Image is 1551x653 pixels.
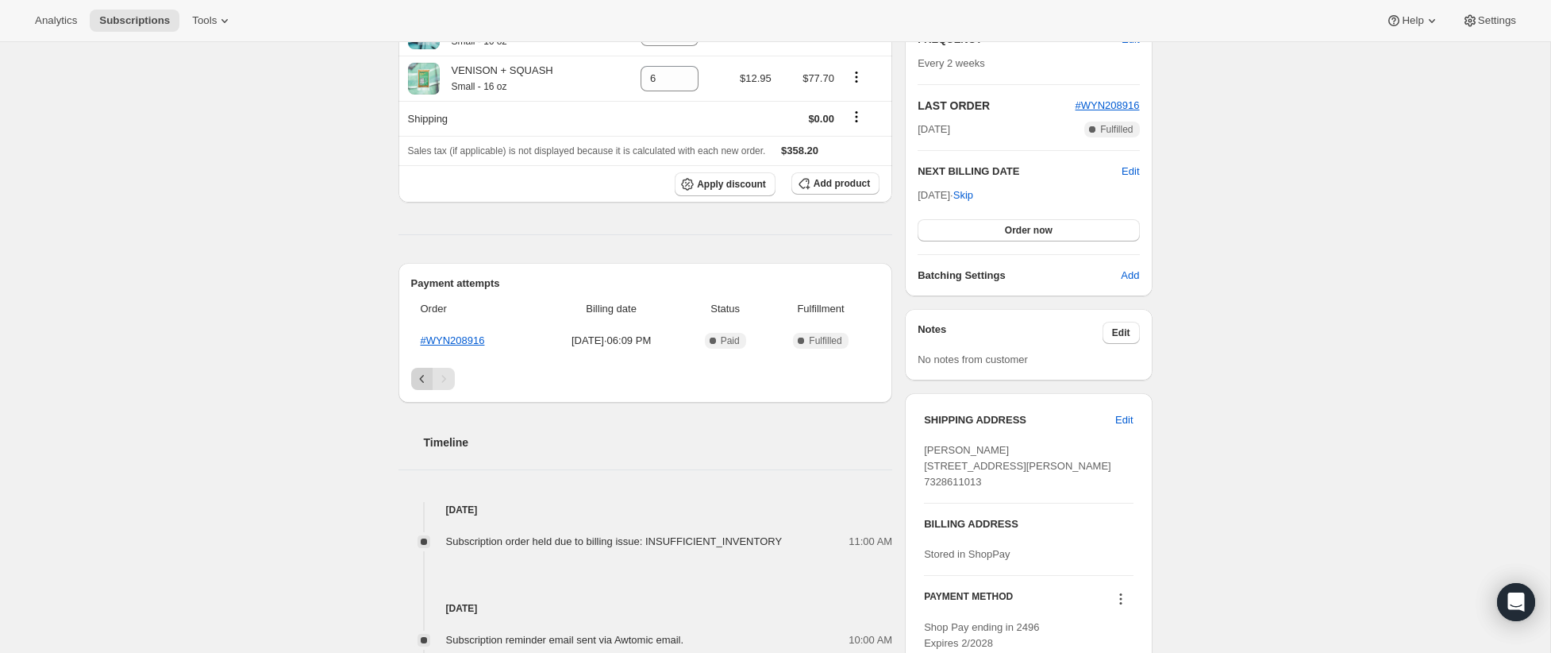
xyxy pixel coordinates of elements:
button: Help [1376,10,1449,32]
span: Order now [1005,224,1053,237]
button: #WYN208916 [1076,98,1140,114]
span: Every 2 weeks [918,57,985,69]
small: Small - 16 oz [452,81,507,92]
h4: [DATE] [398,601,893,616]
h2: LAST ORDER [918,98,1075,114]
span: Edit [1115,412,1133,428]
span: Subscription reminder email sent via Awtomic email. [446,634,684,646]
a: #WYN208916 [1076,99,1140,111]
button: Shipping actions [844,108,869,126]
span: 11:00 AM [849,534,892,550]
span: Edit [1112,326,1130,339]
span: [DATE] · [918,189,973,201]
span: No notes from customer [918,354,1028,365]
span: Sales tax (if applicable) is not displayed because it is calculated with each new order. [408,145,766,156]
button: Order now [918,219,1139,241]
button: Product actions [844,68,869,86]
span: Settings [1478,14,1516,27]
span: Shop Pay ending in 2496 Expires 2/2028 [924,621,1039,649]
span: Fulfilled [809,334,841,347]
button: Previous [411,368,433,390]
button: Subscriptions [90,10,179,32]
button: Tools [183,10,242,32]
span: Analytics [35,14,77,27]
h3: PAYMENT METHOD [924,590,1013,612]
span: $77.70 [802,72,834,84]
span: $12.95 [740,72,772,84]
button: Edit [1103,322,1140,344]
a: #WYN208916 [421,334,485,346]
span: Billing date [544,301,679,317]
span: [DATE] [918,122,950,137]
button: Apply discount [675,172,775,196]
span: Stored in ShopPay [924,548,1010,560]
span: $358.20 [781,145,818,156]
button: Edit [1122,164,1139,180]
span: Subscription order held due to billing issue: INSUFFICIENT_INVENTORY [446,535,783,547]
h2: Timeline [424,435,893,450]
span: Add product [814,177,870,190]
button: Analytics [25,10,87,32]
h2: Payment attempts [411,276,880,292]
button: Skip [944,183,983,208]
span: Subscriptions [99,14,170,27]
span: Add [1121,268,1139,284]
h4: [DATE] [398,502,893,518]
span: [PERSON_NAME] [STREET_ADDRESS][PERSON_NAME] 7328611013 [924,444,1111,488]
span: $0.00 [808,113,834,125]
nav: Pagination [411,368,880,390]
span: Fulfillment [772,301,870,317]
button: Add product [791,172,879,195]
span: Fulfilled [1100,123,1133,136]
div: Open Intercom Messenger [1497,583,1535,621]
span: [DATE] · 06:09 PM [544,333,679,349]
div: VENISON + SQUASH [440,63,553,95]
span: 10:00 AM [849,632,892,648]
img: product img [408,63,440,95]
th: Order [411,292,539,326]
button: Edit [1106,408,1142,433]
h3: Notes [918,322,1103,344]
h3: BILLING ADDRESS [924,516,1133,532]
button: Settings [1453,10,1526,32]
h3: SHIPPING ADDRESS [924,412,1115,428]
span: Status [689,301,762,317]
span: Skip [953,187,973,203]
span: Paid [721,334,740,347]
h2: NEXT BILLING DATE [918,164,1122,180]
span: Tools [192,14,217,27]
button: Add [1111,263,1149,288]
th: Shipping [398,101,613,136]
span: Help [1402,14,1423,27]
span: Apply discount [697,178,766,191]
h6: Batching Settings [918,268,1121,284]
